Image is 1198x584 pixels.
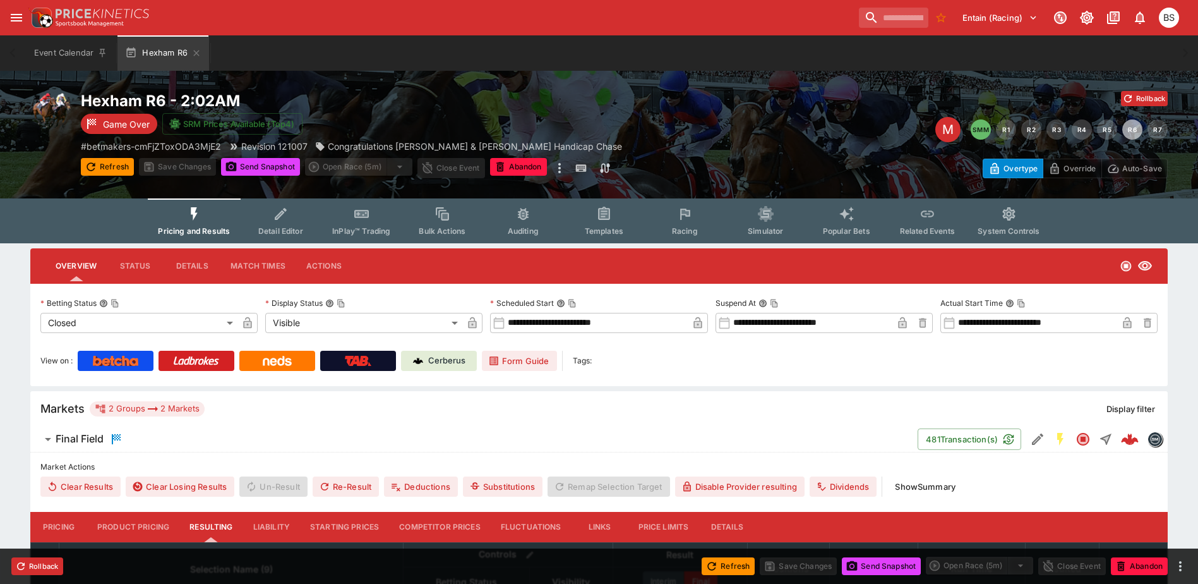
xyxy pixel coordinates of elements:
button: Product Pricing [87,512,179,542]
button: Notifications [1129,6,1151,29]
button: Disable Provider resulting [675,477,805,497]
span: Auditing [508,226,539,236]
button: Send Snapshot [221,158,300,176]
button: R6 [1122,119,1142,140]
div: Congratulations Luke England & Jessica Lee Handicap Chase [315,140,622,153]
button: SMM [971,119,991,140]
button: R2 [1021,119,1041,140]
div: split button [926,557,1033,575]
button: Starting Prices [300,512,389,542]
button: Actions [296,251,352,281]
span: Simulator [748,226,783,236]
button: Scheduled StartCopy To Clipboard [556,299,565,308]
svg: Closed [1120,260,1132,272]
img: Sportsbook Management [56,21,124,27]
button: more [552,158,567,178]
p: Revision 121007 [241,140,308,153]
button: R3 [1046,119,1067,140]
button: Competitor Prices [389,512,491,542]
input: search [859,8,928,28]
button: Brendan Scoble [1155,4,1183,32]
div: Brendan Scoble [1159,8,1179,28]
button: Copy To Clipboard [770,299,779,308]
button: R7 [1147,119,1168,140]
button: SGM Enabled [1049,428,1072,451]
button: Substitutions [463,477,542,497]
button: SRM Prices Available (Top4) [162,113,302,135]
label: Tags: [573,351,592,371]
h6: Final Field [56,432,104,446]
th: Controls [404,542,613,567]
h5: Markets [40,401,85,416]
nav: pagination navigation [971,119,1168,140]
button: Match Times [220,251,296,281]
p: Overtype [1003,162,1038,175]
div: betmakers [1147,432,1163,447]
button: Status [107,251,164,281]
h2: Copy To Clipboard [81,91,625,111]
p: Congratulations [PERSON_NAME] & [PERSON_NAME] Handicap Chase [328,140,622,153]
p: Suspend At [716,298,756,308]
button: R5 [1097,119,1117,140]
th: Result [613,542,747,567]
button: Re-Result [313,477,379,497]
button: Display filter [1099,399,1163,419]
span: Related Events [900,226,955,236]
button: Clear Results [40,477,121,497]
a: Form Guide [482,351,557,371]
button: Display StatusCopy To Clipboard [325,299,334,308]
div: 2 Groups 2 Markets [95,401,200,417]
p: Cerberus [428,355,465,367]
img: Neds [263,356,291,366]
p: Game Over [103,118,150,131]
button: open drawer [5,6,28,29]
span: Mark an event as closed and abandoned. [490,160,547,173]
span: Un-Result [239,477,307,497]
button: Suspend AtCopy To Clipboard [758,299,767,308]
div: Start From [983,159,1168,178]
button: Closed [1072,428,1094,451]
button: Copy To Clipboard [1017,299,1026,308]
button: Liability [243,512,300,542]
span: Bulk Actions [419,226,465,236]
p: Display Status [265,298,323,308]
p: Copy To Clipboard [81,140,221,153]
img: Cerberus [413,356,423,366]
button: Pricing [30,512,87,542]
span: InPlay™ Trading [332,226,390,236]
p: Betting Status [40,298,97,308]
p: Scheduled Start [490,298,554,308]
button: Links [572,512,628,542]
img: horse_racing.png [30,91,71,131]
button: Abandon [1111,557,1168,575]
button: R4 [1072,119,1092,140]
span: Detail Editor [258,226,303,236]
div: Event type filters [148,198,1050,243]
span: Templates [585,226,623,236]
button: Bulk edit [522,547,538,563]
div: split button [305,158,412,176]
div: Visible [265,313,462,333]
p: Auto-Save [1122,162,1162,175]
button: Overtype [983,159,1043,178]
button: Refresh [81,158,134,176]
div: 0f316693-6402-414e-afe7-1cc7658dfa5a [1121,430,1139,448]
button: 481Transaction(s) [918,429,1021,450]
p: Actual Start Time [940,298,1003,308]
button: Send Snapshot [842,557,921,575]
button: Auto-Save [1101,159,1168,178]
span: Mark an event as closed and abandoned. [1111,559,1168,571]
svg: Visible [1137,259,1153,274]
button: Edit Detail [1026,428,1049,451]
p: Override [1063,162,1096,175]
a: Cerberus [401,351,477,371]
button: Copy To Clipboard [111,299,119,308]
button: Select Tenant [955,8,1045,28]
button: R1 [996,119,1016,140]
button: Final Field [30,427,918,452]
button: Override [1043,159,1101,178]
button: Dividends [810,477,877,497]
button: Details [164,251,220,281]
button: Overview [45,251,107,281]
label: Market Actions [40,458,1158,477]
